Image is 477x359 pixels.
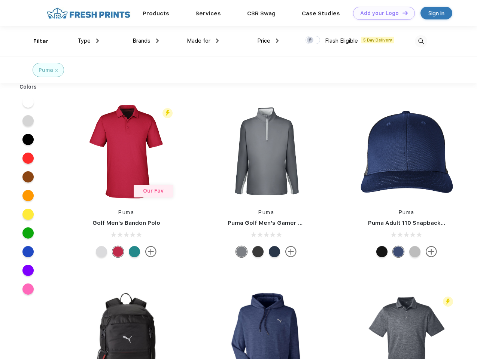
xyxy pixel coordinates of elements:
a: Puma Golf Men's Gamer Golf Quarter-Zip [228,220,346,226]
a: Puma [118,209,134,215]
img: func=resize&h=266 [76,102,176,201]
div: Filter [33,37,49,46]
div: Sign in [428,9,444,18]
div: Quarry with Brt Whit [409,246,420,257]
a: Golf Men's Bandon Polo [92,220,160,226]
a: Products [143,10,169,17]
div: Peacoat Qut Shd [393,246,404,257]
div: Green Lagoon [129,246,140,257]
img: more.svg [285,246,297,257]
img: dropdown.png [276,39,279,43]
div: Quiet Shade [236,246,247,257]
span: Type [78,37,91,44]
div: Puma Black [252,246,264,257]
a: Services [195,10,221,17]
img: more.svg [426,246,437,257]
img: flash_active_toggle.svg [443,297,453,307]
div: Pma Blk with Pma Blk [376,246,388,257]
img: DT [402,11,408,15]
img: more.svg [145,246,157,257]
img: dropdown.png [156,39,159,43]
img: dropdown.png [216,39,219,43]
div: High Rise [96,246,107,257]
div: Navy Blazer [269,246,280,257]
div: Ski Patrol [112,246,124,257]
div: Colors [14,83,43,91]
img: flash_active_toggle.svg [162,108,173,118]
a: Puma [399,209,414,215]
a: Sign in [420,7,452,19]
img: func=resize&h=266 [216,102,316,201]
span: 5 Day Delivery [361,37,394,43]
a: CSR Swag [247,10,276,17]
span: Made for [187,37,210,44]
span: Brands [133,37,151,44]
div: Add your Logo [360,10,399,16]
img: fo%20logo%202.webp [45,7,133,20]
span: Price [257,37,270,44]
div: Puma [39,66,53,74]
img: desktop_search.svg [415,35,427,47]
img: filter_cancel.svg [55,69,58,72]
a: Puma [258,209,274,215]
img: dropdown.png [96,39,99,43]
img: func=resize&h=266 [357,102,456,201]
span: Our Fav [143,188,164,194]
span: Flash Eligible [325,37,358,44]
